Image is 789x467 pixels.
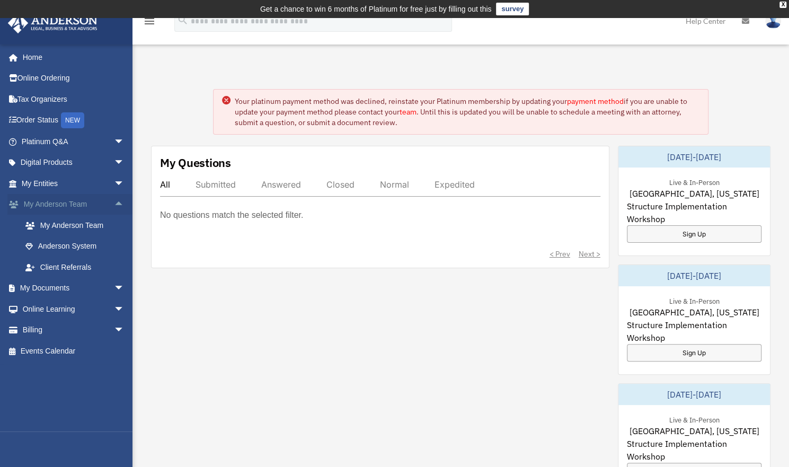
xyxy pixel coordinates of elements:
[660,176,728,187] div: Live & In-Person
[7,68,140,89] a: Online Ordering
[160,208,303,223] p: No questions match the selected filter.
[627,200,761,225] span: Structure Implementation Workshop
[15,236,140,257] a: Anderson System
[618,265,770,286] div: [DATE]-[DATE]
[7,278,140,299] a: My Documentsarrow_drop_down
[627,344,761,362] a: Sign Up
[567,96,624,106] a: payment method
[7,194,140,215] a: My Anderson Teamarrow_drop_up
[660,295,728,306] div: Live & In-Person
[380,179,409,190] div: Normal
[114,298,135,320] span: arrow_drop_down
[779,2,786,8] div: close
[7,131,140,152] a: Platinum Q&Aarrow_drop_down
[627,437,761,463] span: Structure Implementation Workshop
[7,340,140,362] a: Events Calendar
[627,319,761,344] span: Structure Implementation Workshop
[618,146,770,168] div: [DATE]-[DATE]
[660,413,728,425] div: Live & In-Person
[114,320,135,341] span: arrow_drop_down
[7,110,140,131] a: Order StatusNEW
[5,13,101,33] img: Anderson Advisors Platinum Portal
[7,47,135,68] a: Home
[196,179,236,190] div: Submitted
[629,187,759,200] span: [GEOGRAPHIC_DATA], [US_STATE]
[627,225,761,243] a: Sign Up
[160,155,231,171] div: My Questions
[160,179,170,190] div: All
[435,179,475,190] div: Expedited
[15,257,140,278] a: Client Referrals
[235,96,699,128] div: Your platinum payment method was declined, reinstate your Platinum membership by updating your if...
[114,173,135,195] span: arrow_drop_down
[114,131,135,153] span: arrow_drop_down
[114,194,135,216] span: arrow_drop_up
[326,179,354,190] div: Closed
[765,13,781,29] img: User Pic
[7,298,140,320] a: Online Learningarrow_drop_down
[400,107,416,117] a: team
[61,112,84,128] div: NEW
[618,384,770,405] div: [DATE]-[DATE]
[143,15,156,28] i: menu
[261,179,301,190] div: Answered
[7,89,140,110] a: Tax Organizers
[15,215,140,236] a: My Anderson Team
[7,320,140,341] a: Billingarrow_drop_down
[629,425,759,437] span: [GEOGRAPHIC_DATA], [US_STATE]
[177,14,189,26] i: search
[7,173,140,194] a: My Entitiesarrow_drop_down
[143,19,156,28] a: menu
[7,152,140,173] a: Digital Productsarrow_drop_down
[114,278,135,299] span: arrow_drop_down
[260,3,492,15] div: Get a chance to win 6 months of Platinum for free just by filling out this
[114,152,135,174] span: arrow_drop_down
[629,306,759,319] span: [GEOGRAPHIC_DATA], [US_STATE]
[496,3,529,15] a: survey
